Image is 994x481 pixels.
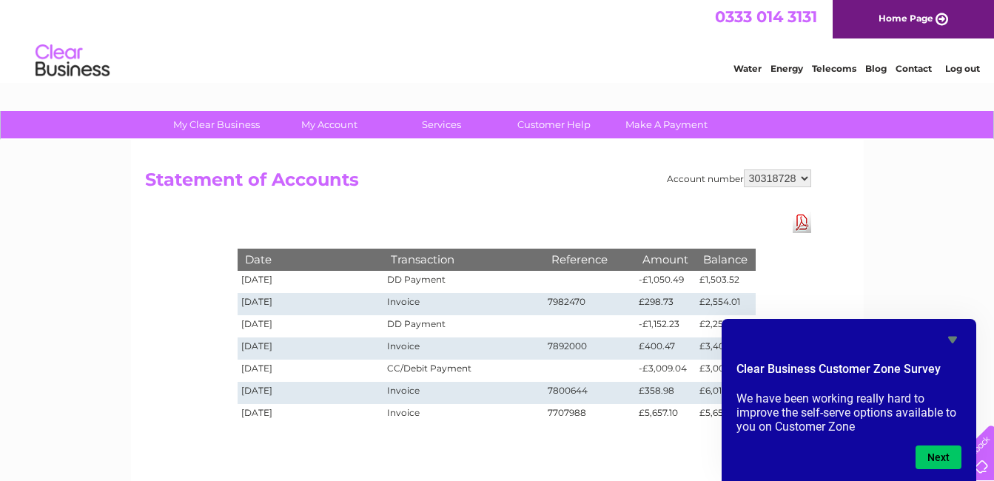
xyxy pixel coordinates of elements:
[238,337,384,360] td: [DATE]
[383,337,543,360] td: Invoice
[544,382,636,404] td: 7800644
[696,404,755,426] td: £5,657.10
[544,404,636,426] td: 7707988
[736,360,961,386] h2: Clear Business Customer Zone Survey
[667,169,811,187] div: Account number
[736,391,961,434] p: We have been working really hard to improve the self-serve options available to you on Customer Zone
[238,293,384,315] td: [DATE]
[383,271,543,293] td: DD Payment
[35,38,110,84] img: logo.png
[916,445,961,469] button: Next question
[696,337,755,360] td: £3,407.51
[238,382,384,404] td: [DATE]
[865,63,887,74] a: Blog
[696,271,755,293] td: £1,503.52
[696,382,755,404] td: £6,016.08
[770,63,803,74] a: Energy
[155,111,278,138] a: My Clear Business
[493,111,615,138] a: Customer Help
[945,63,980,74] a: Log out
[605,111,728,138] a: Make A Payment
[635,315,696,337] td: -£1,152.23
[544,293,636,315] td: 7982470
[696,315,755,337] td: £2,255.28
[696,249,755,270] th: Balance
[635,360,696,382] td: -£3,009.04
[383,315,543,337] td: DD Payment
[812,63,856,74] a: Telecoms
[383,404,543,426] td: Invoice
[736,331,961,469] div: Clear Business Customer Zone Survey
[793,212,811,233] a: Download Pdf
[383,360,543,382] td: CC/Debit Payment
[238,249,384,270] th: Date
[635,382,696,404] td: £358.98
[635,404,696,426] td: £5,657.10
[696,293,755,315] td: £2,554.01
[635,337,696,360] td: £400.47
[268,111,390,138] a: My Account
[383,249,543,270] th: Transaction
[238,271,384,293] td: [DATE]
[238,315,384,337] td: [DATE]
[238,404,384,426] td: [DATE]
[544,337,636,360] td: 7892000
[145,169,811,198] h2: Statement of Accounts
[383,293,543,315] td: Invoice
[635,271,696,293] td: -£1,050.49
[380,111,503,138] a: Services
[715,7,817,26] a: 0333 014 3131
[635,293,696,315] td: £298.73
[544,249,636,270] th: Reference
[896,63,932,74] a: Contact
[238,360,384,382] td: [DATE]
[696,360,755,382] td: £3,007.04
[635,249,696,270] th: Amount
[944,331,961,349] button: Hide survey
[383,382,543,404] td: Invoice
[148,8,847,72] div: Clear Business is a trading name of Verastar Limited (registered in [GEOGRAPHIC_DATA] No. 3667643...
[733,63,762,74] a: Water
